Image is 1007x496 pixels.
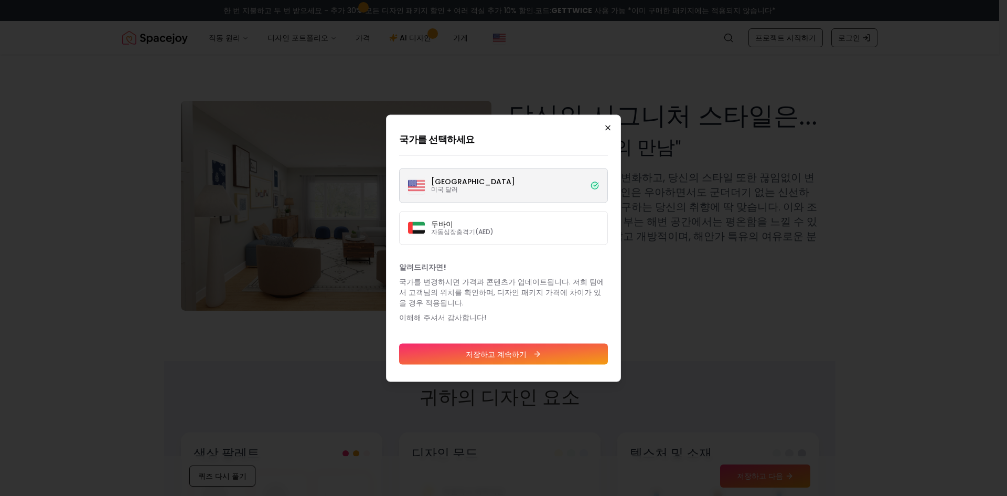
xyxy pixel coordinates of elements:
img: 미국 [408,177,425,194]
button: 저장하고 계속하기 [399,343,608,364]
font: 국가를 변경하시면 가격과 콘텐츠가 업데이트됩니다. 저희 팀에서 고객님의 위치를 ​​확인하며, 디자인 패키지 가격에 차이가 있을 경우 적용됩니다. [399,276,604,308]
font: 미국 달러 [431,184,458,193]
font: 저장하고 계속하기 [466,349,527,359]
font: 이해해 주셔서 감사합니다! [399,312,486,322]
font: 자동심장충격기(AED) [431,227,494,236]
font: 국가를 선택하세요 [399,132,475,145]
font: [GEOGRAPHIC_DATA] [431,176,515,186]
font: 알려드리자면! [399,261,446,272]
font: 두바이 [431,218,453,229]
img: 두바이 [408,222,425,234]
